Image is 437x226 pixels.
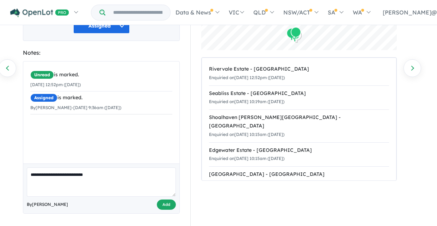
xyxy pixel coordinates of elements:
div: Edgewater Estate - [GEOGRAPHIC_DATA] [209,146,389,155]
span: Assigned [30,94,57,102]
a: [GEOGRAPHIC_DATA] - [GEOGRAPHIC_DATA]Enquiried on[DATE] 10:12am ([DATE]) [209,166,389,191]
div: Map marker [287,28,297,41]
small: By [PERSON_NAME] - [DATE] 9:36am ([DATE]) [30,105,121,110]
button: Assigned [73,18,130,34]
img: Openlot PRO Logo White [10,8,69,17]
a: Shoalhaven [PERSON_NAME][GEOGRAPHIC_DATA] - [GEOGRAPHIC_DATA]Enquiried on[DATE] 10:15am ([DATE]) [209,109,389,142]
input: Try estate name, suburb, builder or developer [107,5,169,20]
small: Enquiried on [DATE] 10:12am ([DATE]) [209,180,284,185]
div: Map marker [291,27,301,40]
small: Enquiried on [DATE] 10:15am ([DATE]) [209,132,284,137]
a: Seabliss Estate - [GEOGRAPHIC_DATA]Enquiried on[DATE] 10:19am ([DATE]) [209,85,389,110]
small: Enquiried on [DATE] 12:52pm ([DATE]) [209,75,285,80]
button: Add [157,200,176,210]
a: Rivervale Estate - [GEOGRAPHIC_DATA]Enquiried on[DATE] 12:52pm ([DATE]) [209,61,389,86]
span: By [PERSON_NAME] [27,201,68,208]
span: Unread [30,71,54,79]
a: Edgewater Estate - [GEOGRAPHIC_DATA]Enquiried on[DATE] 10:15am ([DATE]) [209,142,389,167]
div: Seabliss Estate - [GEOGRAPHIC_DATA] [209,89,389,98]
div: Notes: [23,48,180,58]
div: Map marker [291,30,302,43]
div: Shoalhaven [PERSON_NAME][GEOGRAPHIC_DATA] - [GEOGRAPHIC_DATA] [209,113,389,130]
div: [GEOGRAPHIC_DATA] - [GEOGRAPHIC_DATA] [209,170,389,179]
small: [DATE] 12:52pm ([DATE]) [30,82,81,87]
div: is marked. [30,71,172,79]
div: Rivervale Estate - [GEOGRAPHIC_DATA] [209,65,389,73]
small: Enquiried on [DATE] 10:15am ([DATE]) [209,156,284,161]
div: is marked. [30,94,172,102]
small: Enquiried on [DATE] 10:19am ([DATE]) [209,99,284,104]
